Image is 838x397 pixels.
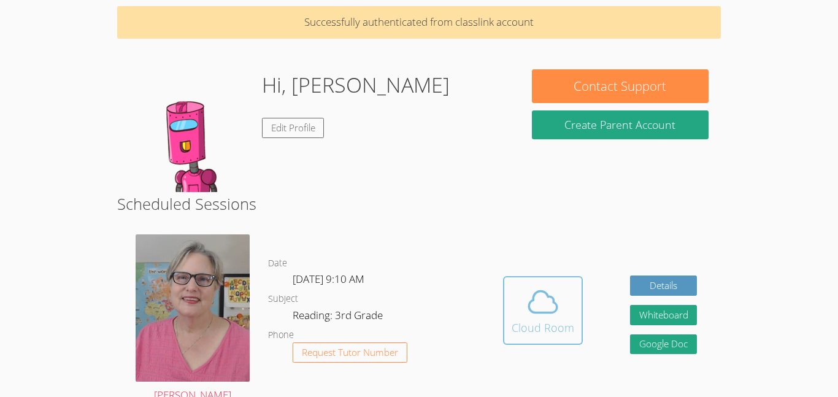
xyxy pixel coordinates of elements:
[630,305,698,325] button: Whiteboard
[532,110,709,139] button: Create Parent Account
[630,334,698,355] a: Google Doc
[293,307,385,328] dd: Reading: 3rd Grade
[512,319,574,336] div: Cloud Room
[503,276,583,345] button: Cloud Room
[262,118,325,138] a: Edit Profile
[268,256,287,271] dt: Date
[293,342,407,363] button: Request Tutor Number
[293,272,364,286] span: [DATE] 9:10 AM
[268,291,298,307] dt: Subject
[136,234,250,381] img: avatar.png
[117,6,721,39] p: Successfully authenticated from classlink account
[268,328,294,343] dt: Phone
[630,276,698,296] a: Details
[532,69,709,103] button: Contact Support
[117,192,721,215] h2: Scheduled Sessions
[262,69,450,101] h1: Hi, [PERSON_NAME]
[129,69,252,192] img: default.png
[302,348,398,357] span: Request Tutor Number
